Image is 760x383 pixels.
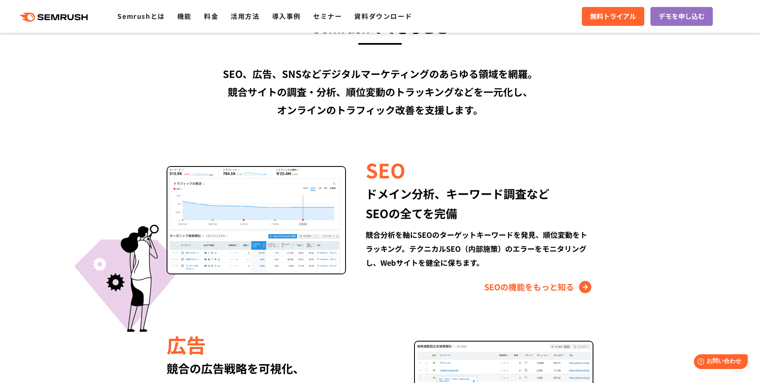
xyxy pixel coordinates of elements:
a: セミナー [313,11,342,21]
div: SEO、広告、SNSなどデジタルマーケティングのあらゆる領域を網羅。 競合サイトの調査・分析、順位変動のトラッキングなどを一元化し、 オンラインのトラフィック改善を支援します。 [144,65,616,119]
span: デモを申し込む [659,11,705,22]
a: 活用方法 [231,11,259,21]
a: SEOの機能をもっと知る [484,280,593,294]
a: 機能 [177,11,192,21]
a: 資料ダウンロード [354,11,412,21]
a: 無料トライアル [582,7,644,26]
a: Semrushとは [117,11,165,21]
iframe: Help widget launcher [687,351,751,374]
div: 広告 [167,331,394,358]
a: デモを申し込む [650,7,713,26]
span: 無料トライアル [590,11,636,22]
a: 導入事例 [272,11,301,21]
div: ドメイン分析、キーワード調査など SEOの全てを完備 [366,184,593,223]
div: SEO [366,156,593,184]
div: 競合分析を軸にSEOのターゲットキーワードを発見、順位変動をトラッキング。テクニカルSEO（内部施策）のエラーをモニタリングし、Webサイトを健全に保ちます。 [366,228,593,269]
a: 料金 [204,11,218,21]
